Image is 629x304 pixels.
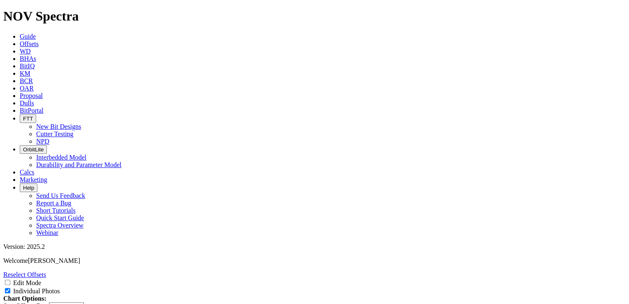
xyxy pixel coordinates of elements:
[20,77,33,84] a: BCR
[3,257,626,265] p: Welcome
[28,257,80,264] span: [PERSON_NAME]
[36,123,81,130] a: New Bit Designs
[20,169,35,176] a: Calcs
[36,207,76,214] a: Short Tutorials
[20,183,37,192] button: Help
[20,40,39,47] a: Offsets
[20,63,35,70] a: BitIQ
[20,55,36,62] a: BHAs
[20,33,36,40] a: Guide
[36,229,58,236] a: Webinar
[36,130,74,137] a: Cutter Testing
[36,222,83,229] a: Spectra Overview
[23,146,44,153] span: OrbitLite
[20,145,47,154] button: OrbitLite
[3,9,626,24] h1: NOV Spectra
[3,271,46,278] a: Reselect Offsets
[36,161,122,168] a: Durability and Parameter Model
[3,243,626,251] div: Version: 2025.2
[23,116,33,122] span: FTT
[20,85,34,92] a: OAR
[20,70,30,77] a: KM
[20,92,43,99] a: Proposal
[3,295,46,302] strong: Chart Options:
[36,214,84,221] a: Quick Start Guide
[36,200,71,207] a: Report a Bug
[13,279,41,286] label: Edit Mode
[20,107,44,114] a: BitPortal
[20,100,34,107] a: Dulls
[36,192,85,199] a: Send Us Feedback
[13,288,60,295] label: Individual Photos
[20,114,36,123] button: FTT
[20,48,31,55] a: WD
[36,138,49,145] a: NPD
[36,154,86,161] a: Interbedded Model
[20,176,47,183] a: Marketing
[23,185,34,191] span: Help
